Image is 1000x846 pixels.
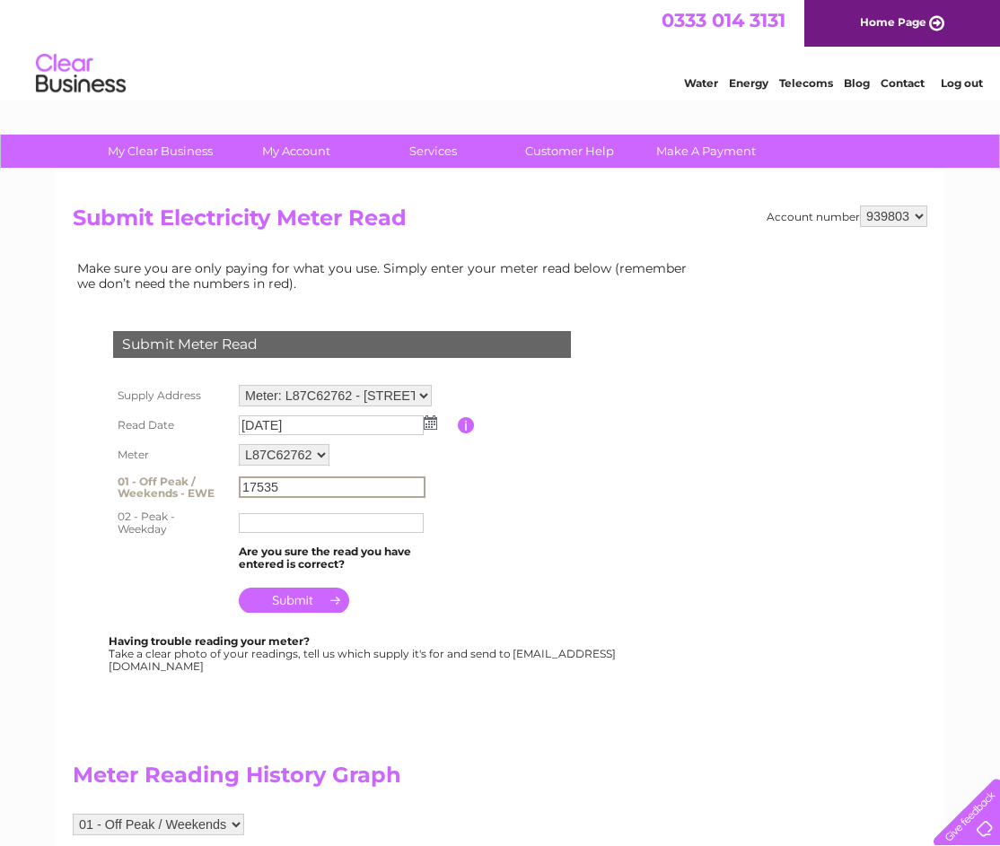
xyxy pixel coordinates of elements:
th: 02 - Peak - Weekday [109,505,234,541]
div: Submit Meter Read [113,331,571,358]
th: Read Date [109,411,234,440]
a: Customer Help [496,135,644,168]
th: 01 - Off Peak / Weekends - EWE [109,470,234,506]
a: Contact [881,76,925,90]
a: 0333 014 3131 [662,9,785,31]
th: Supply Address [109,380,234,411]
h2: Submit Electricity Meter Read [73,205,927,240]
div: Account number [767,205,927,227]
input: Submit [239,588,349,613]
a: Blog [844,76,870,90]
td: Are you sure the read you have entered is correct? [234,541,458,575]
img: ... [424,415,437,430]
input: Information [458,417,475,433]
a: My Account [223,135,371,168]
a: My Clear Business [86,135,234,168]
div: Clear Business is a trading name of Verastar Limited (registered in [GEOGRAPHIC_DATA] No. 3667643... [77,10,925,87]
b: Having trouble reading your meter? [109,634,310,648]
img: logo.png [35,47,127,101]
a: Make A Payment [632,135,780,168]
a: Log out [941,76,983,90]
a: Energy [729,76,768,90]
td: Make sure you are only paying for what you use. Simply enter your meter read below (remember we d... [73,257,701,294]
a: Telecoms [779,76,833,90]
th: Meter [109,440,234,470]
a: Services [359,135,507,168]
h2: Meter Reading History Graph [73,763,701,797]
a: Water [684,76,718,90]
div: Take a clear photo of your readings, tell us which supply it's for and send to [EMAIL_ADDRESS][DO... [109,635,618,672]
